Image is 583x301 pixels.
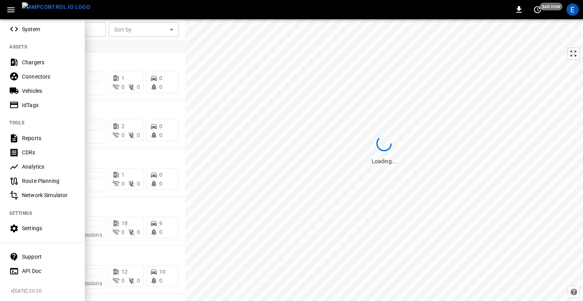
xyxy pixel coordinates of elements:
div: Network Simulator [22,191,76,199]
div: API Doc [22,267,76,275]
div: CDRs [22,149,76,156]
div: profile-icon [566,3,579,16]
span: v [DATE] 20:20 [11,288,79,295]
div: Support [22,253,76,261]
div: Analytics [22,163,76,171]
img: ampcontrol.io logo [22,2,90,12]
div: Connectors [22,73,76,80]
div: IdTags [22,101,76,109]
div: Route Planning [22,177,76,185]
span: just now [540,3,563,10]
div: System [22,25,76,33]
div: Chargers [22,59,76,66]
div: Reports [22,134,76,142]
button: set refresh interval [531,3,544,16]
div: Settings [22,224,76,232]
div: Vehicles [22,87,76,95]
